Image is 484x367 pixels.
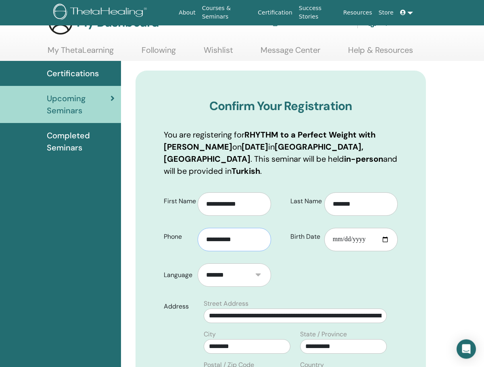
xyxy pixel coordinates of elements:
label: City [204,330,216,340]
label: First Name [158,194,198,209]
b: Turkish [232,166,260,177]
span: Upcoming Seminars [47,93,111,117]
label: Street Address [204,299,248,309]
a: Message Center [261,46,320,61]
span: Completed Seminars [47,130,115,154]
h3: Confirm Your Registration [164,99,398,114]
label: Birth Date [284,229,324,245]
a: Success Stories [296,1,340,25]
a: Wishlist [204,46,233,61]
p: You are registering for on in . This seminar will be held and will be provided in . [164,129,398,177]
b: RHYTHM to a Perfect Weight with [PERSON_NAME] [164,130,376,152]
a: My ThetaLearning [48,46,114,61]
a: Store [376,6,397,21]
a: Help & Resources [348,46,413,61]
a: Following [142,46,176,61]
label: State / Province [300,330,347,340]
b: in-person [344,154,383,165]
label: Phone [158,229,198,245]
label: Language [158,268,198,283]
h3: My Dashboard [77,16,159,30]
a: Certification [255,6,295,21]
label: Last Name [284,194,324,209]
div: Open Intercom Messenger [457,340,476,359]
a: Resources [340,6,376,21]
a: About [175,6,198,21]
a: Courses & Seminars [199,1,255,25]
b: [DATE] [242,142,268,152]
label: Address [158,299,199,315]
span: Certifications [47,68,99,80]
img: logo.png [53,4,150,22]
